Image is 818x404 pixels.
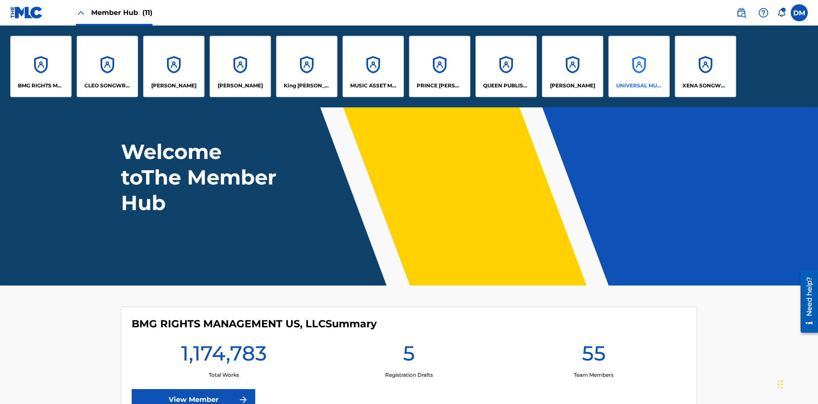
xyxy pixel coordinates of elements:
a: AccountsCLEO SONGWRITER [77,36,138,97]
a: AccountsBMG RIGHTS MANAGEMENT US, LLC [10,36,72,97]
p: MUSIC ASSET MANAGEMENT (MAM) [350,82,397,89]
a: AccountsQUEEN PUBLISHA [475,36,537,97]
img: search [736,8,746,18]
iframe: Chat Widget [775,363,818,404]
p: Team Members [574,371,613,379]
div: Help [755,4,772,21]
img: MLC Logo [10,6,43,19]
h1: 55 [582,341,606,371]
p: UNIVERSAL MUSIC PUB GROUP [616,82,662,89]
p: EYAMA MCSINGER [218,82,263,89]
a: Accounts[PERSON_NAME] [143,36,204,97]
h1: 5 [403,341,415,371]
span: Member Hub [91,8,153,17]
span: (11) [142,9,153,17]
a: AccountsXENA SONGWRITER [675,36,736,97]
img: help [758,8,769,18]
img: Close [76,8,86,18]
p: XENA SONGWRITER [683,82,729,89]
a: Public Search [733,4,750,21]
a: AccountsMUSIC ASSET MANAGEMENT (MAM) [343,36,404,97]
p: BMG RIGHTS MANAGEMENT US, LLC [18,82,64,89]
a: Accounts[PERSON_NAME] [210,36,271,97]
div: Notifications [777,9,786,17]
p: Total Works [209,371,239,379]
p: QUEEN PUBLISHA [483,82,530,89]
p: Registration Drafts [385,371,433,379]
div: Drag [778,372,783,397]
a: AccountsKing [PERSON_NAME] [276,36,337,97]
p: RONALD MCTESTERSON [550,82,595,89]
a: AccountsUNIVERSAL MUSIC PUB GROUP [608,36,670,97]
a: Accounts[PERSON_NAME] [542,36,603,97]
p: King McTesterson [284,82,330,89]
div: User Menu [791,4,808,21]
p: ELVIS COSTELLO [151,82,196,89]
a: AccountsPRINCE [PERSON_NAME] [409,36,470,97]
h1: Welcome to The Member Hub [121,139,280,216]
p: CLEO SONGWRITER [84,82,131,89]
h4: BMG RIGHTS MANAGEMENT US, LLC [132,317,377,330]
p: PRINCE MCTESTERSON [417,82,463,89]
h1: 1,174,783 [181,341,267,371]
iframe: Resource Center [794,267,818,337]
